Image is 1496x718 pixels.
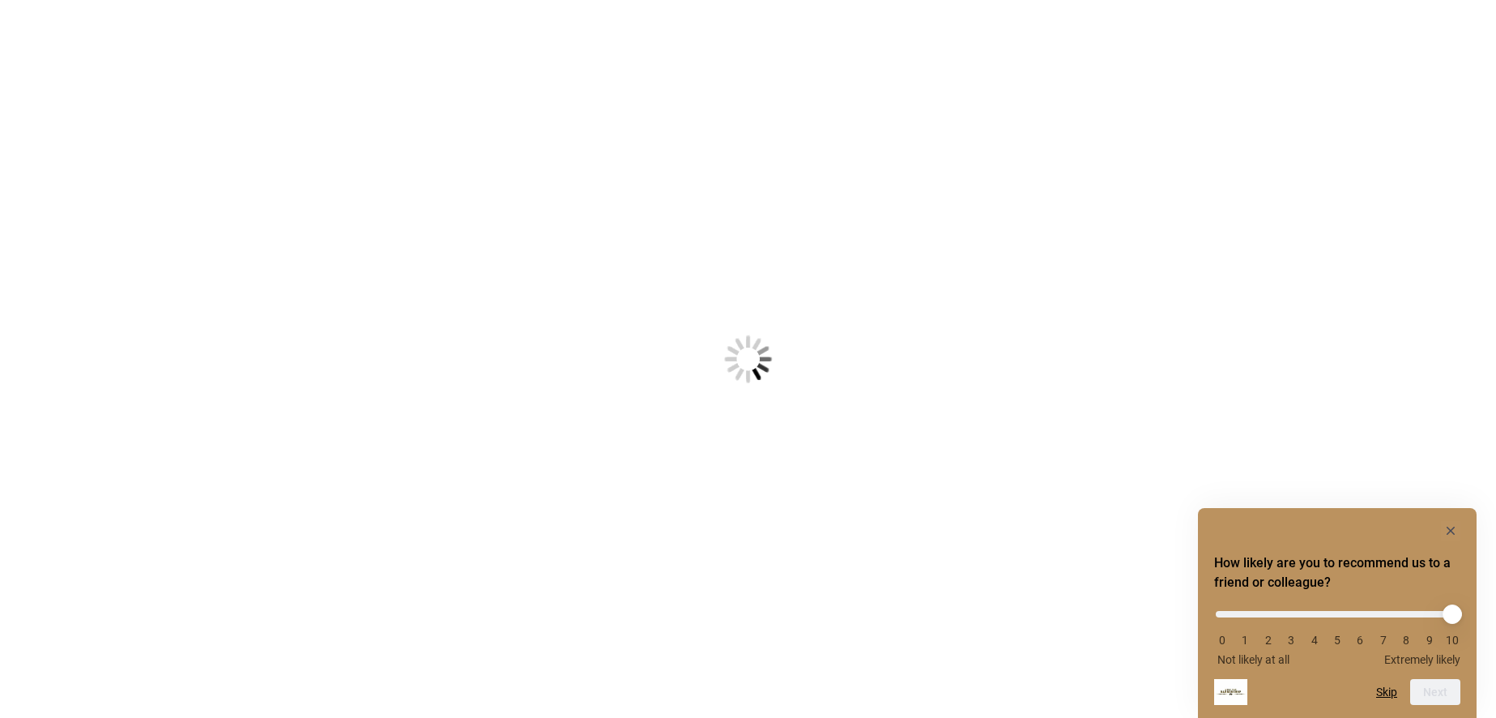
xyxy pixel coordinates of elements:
li: 1 [1237,634,1253,647]
button: Hide survey [1441,521,1460,541]
li: 8 [1398,634,1414,647]
li: 7 [1375,634,1392,647]
span: Not likely at all [1217,653,1289,666]
button: Next question [1410,679,1460,705]
li: 3 [1283,634,1299,647]
li: 4 [1306,634,1323,647]
li: 5 [1329,634,1345,647]
li: 2 [1260,634,1277,647]
li: 10 [1444,634,1460,647]
img: Loading [645,255,852,463]
span: Extremely likely [1384,653,1460,666]
li: 0 [1214,634,1230,647]
h2: How likely are you to recommend us to a friend or colleague? Select an option from 0 to 10, with ... [1214,553,1460,592]
li: 6 [1352,634,1368,647]
li: 9 [1421,634,1438,647]
div: How likely are you to recommend us to a friend or colleague? Select an option from 0 to 10, with ... [1214,521,1460,705]
button: Skip [1376,686,1397,699]
div: How likely are you to recommend us to a friend or colleague? Select an option from 0 to 10, with ... [1214,599,1460,666]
